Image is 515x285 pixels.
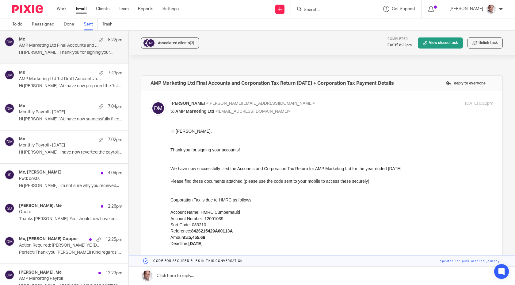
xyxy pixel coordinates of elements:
img: svg%3E [146,38,155,48]
a: To do [12,18,27,30]
h4: Me, [PERSON_NAME] [19,170,62,175]
strong: [DATE] [18,113,32,118]
p: Fwd: costs [19,176,102,182]
button: Associated clients(2) [141,37,199,49]
label: Reply to everyone [444,79,487,88]
p: Monthly Payroll - [DATE] [19,110,102,115]
p: AMP Marketing Payroll [19,276,102,281]
h4: Me [19,103,25,109]
a: Clients [96,6,109,12]
img: svg%3E [5,37,14,47]
p: 7:02pm [108,137,122,143]
a: Trash [102,18,117,30]
a: Email [76,6,87,12]
strong: 8426215429A00113A [21,100,63,105]
span: <[EMAIL_ADDRESS][DOMAIN_NAME]> [215,109,291,114]
p: Hi [PERSON_NAME], Thank you for signing your... [19,50,122,55]
span: AMP Marketing Ltd [175,109,214,114]
a: Team [119,6,129,12]
strong: £5,455.66 [16,107,35,112]
h4: Me [19,37,25,42]
p: 2:26pm [108,203,122,209]
p: AMP Marketing Ltd Final Accounts and Corporation Tax Return [DATE] + Corporation Tax Payment Details [19,43,102,48]
span: to [170,109,174,114]
p: Quote [19,209,102,215]
h4: [PERSON_NAME], Me [19,203,62,209]
span: Completed [387,37,408,41]
h4: Me, [PERSON_NAME] Copper [19,236,78,242]
a: Work [57,6,67,12]
img: svg%3E [5,137,14,146]
h4: [PERSON_NAME], Me [19,270,62,275]
span: <[PERSON_NAME][EMAIL_ADDRESS][DOMAIN_NAME]> [206,101,315,106]
p: Action Required: [PERSON_NAME] YE [DATE] (Final Accounts before strike off) [19,243,102,248]
a: View closed task [418,37,463,49]
img: svg%3E [5,103,14,113]
img: svg%3E [5,203,14,213]
img: svg%3E [5,70,14,80]
p: 8:22pm [108,37,122,43]
a: Sent [84,18,98,30]
a: Settings [162,6,179,12]
img: svg%3E [151,100,166,116]
p: Hi [PERSON_NAME], We have now successfully filed... [19,117,122,122]
button: Unlink task [467,37,503,49]
p: Hi [PERSON_NAME], We have now prepared the 1st... [19,84,122,89]
img: Munro%20Partners-3202.jpg [486,4,496,14]
h4: Me [19,137,25,142]
a: Reassigned [32,18,59,30]
img: svg%3E [5,236,14,246]
p: 12:25pm [105,236,122,243]
span: Get Support [392,7,415,11]
span: [PERSON_NAME] [170,101,205,106]
input: Search [303,7,358,13]
p: 4:09pm [108,170,122,176]
p: Monthly Payroll - [DATE] [19,143,102,148]
img: svg%3E [5,270,14,280]
p: [PERSON_NAME] [449,6,483,12]
p: [DATE] 8:22pm [465,100,493,107]
img: svg%3E [143,38,152,48]
p: Thanks [PERSON_NAME], You should now have our... [19,217,122,222]
a: Reports [138,6,153,12]
span: Associated clients [158,41,194,45]
p: AMP Marketing Ltd 1st Draft Accounts and Corporation Tax Return [DATE] [19,76,102,82]
p: 7:04pm [108,103,122,110]
p: 7:43pm [108,70,122,76]
p: [DATE] 8:22pm [387,43,412,48]
p: Perfect! Thank you [PERSON_NAME]! Kind regards, ... [19,250,122,255]
h4: Me [19,70,25,75]
p: 12:23pm [105,270,122,276]
img: Pixie [12,5,43,13]
img: svg%3E [5,170,14,180]
a: Done [64,18,79,30]
h4: AMP Marketing Ltd Final Accounts and Corporation Tax Return [DATE] + Corporation Tax Payment Details [151,80,394,86]
p: Hi [PERSON_NAME], I'm not sure why you received... [19,183,122,189]
p: Hi [PERSON_NAME], I have now reverted the payroll from... [19,150,122,155]
span: (2) [190,41,194,45]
